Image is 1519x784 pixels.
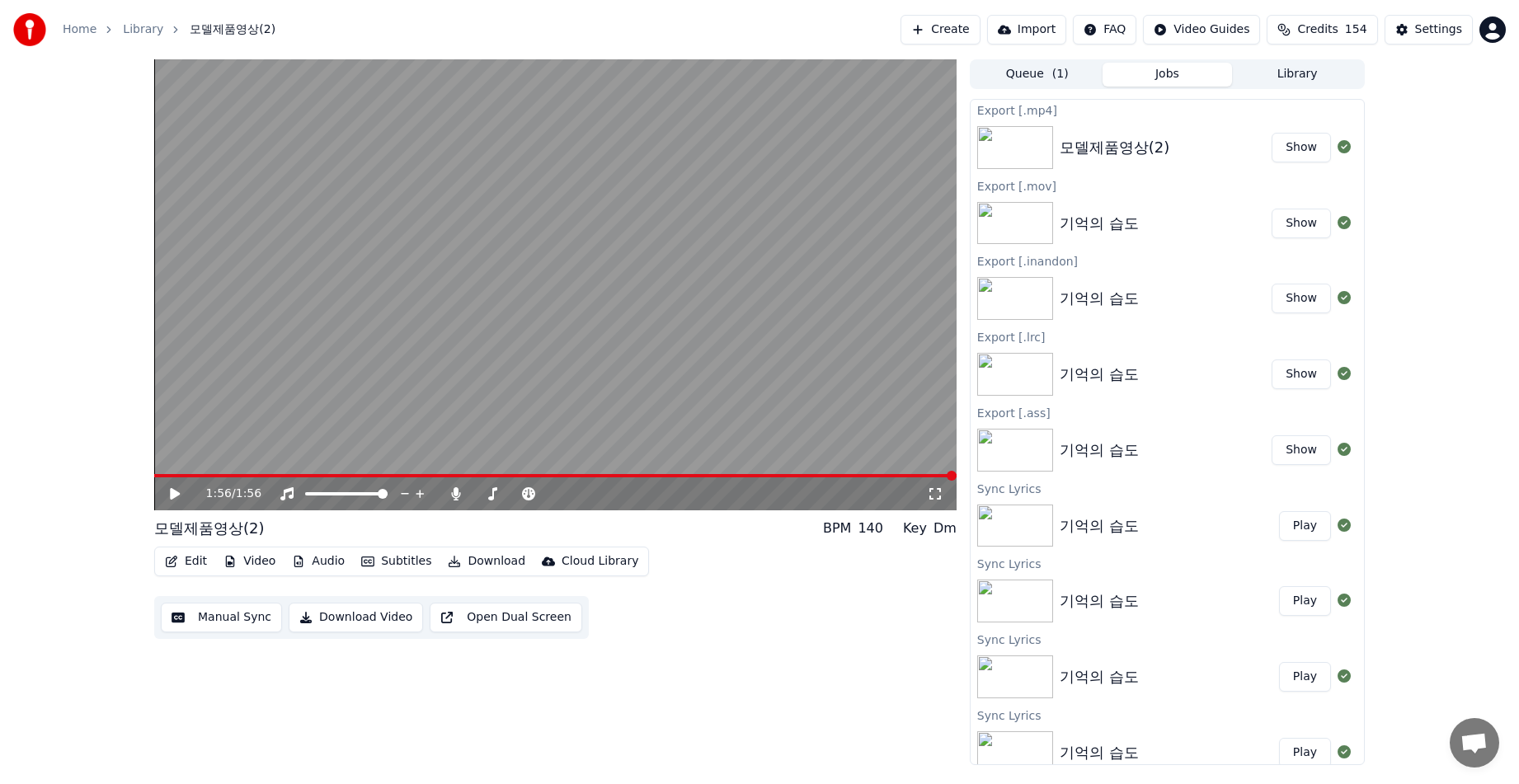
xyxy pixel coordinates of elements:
div: / [206,486,246,502]
div: Export [.lrc] [971,326,1364,346]
div: Export [.mp4] [971,100,1364,120]
button: Queue [972,63,1103,87]
div: 기억의 습도 [1060,514,1139,538]
div: 기억의 습도 [1060,589,1139,613]
button: Play [1279,738,1331,768]
span: Credits [1297,21,1338,38]
nav: breadcrumb [63,21,275,38]
button: Import [987,15,1066,45]
div: 기억의 습도 [1060,665,1139,688]
button: Open Dual Screen [430,603,582,632]
div: Sync Lyrics [971,553,1364,573]
span: ( 1 ) [1052,66,1069,82]
button: Audio [285,550,351,573]
div: Export [.mov] [971,176,1364,195]
a: 채팅 열기 [1450,718,1499,768]
button: FAQ [1073,15,1136,45]
div: Sync Lyrics [971,705,1364,725]
div: Dm [934,519,957,538]
div: 모델제품영상(2) [154,517,265,540]
div: Sync Lyrics [971,478,1364,498]
button: Manual Sync [161,603,282,632]
button: Play [1279,511,1331,541]
button: Jobs [1103,63,1233,87]
button: Show [1272,359,1331,389]
button: Download [441,550,532,573]
button: Video [217,550,282,573]
button: Subtitles [355,550,438,573]
button: Edit [158,550,214,573]
span: 154 [1345,21,1367,38]
div: 기억의 습도 [1060,439,1139,462]
span: 1:56 [236,486,261,502]
a: Library [123,21,163,38]
div: 기억의 습도 [1060,741,1139,764]
button: Play [1279,586,1331,616]
button: Library [1232,63,1362,87]
div: 모델제품영상(2) [1060,136,1170,159]
div: Key [903,519,927,538]
button: Show [1272,133,1331,162]
div: Settings [1415,21,1462,38]
div: 기억의 습도 [1060,212,1139,235]
img: youka [13,13,46,46]
button: Video Guides [1143,15,1260,45]
button: Credits154 [1267,15,1377,45]
div: Sync Lyrics [971,629,1364,649]
button: Play [1279,662,1331,692]
button: Download Video [289,603,423,632]
button: Show [1272,209,1331,238]
div: 기억의 습도 [1060,287,1139,310]
button: Create [901,15,981,45]
button: Show [1272,284,1331,313]
a: Home [63,21,96,38]
div: BPM [823,519,851,538]
div: Cloud Library [562,553,638,570]
div: Export [.ass] [971,402,1364,422]
div: 140 [858,519,883,538]
div: Export [.inandon] [971,251,1364,270]
button: Show [1272,435,1331,465]
button: Settings [1385,15,1473,45]
div: 기억의 습도 [1060,363,1139,386]
span: 1:56 [206,486,232,502]
span: 모델제품영상(2) [190,21,275,38]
